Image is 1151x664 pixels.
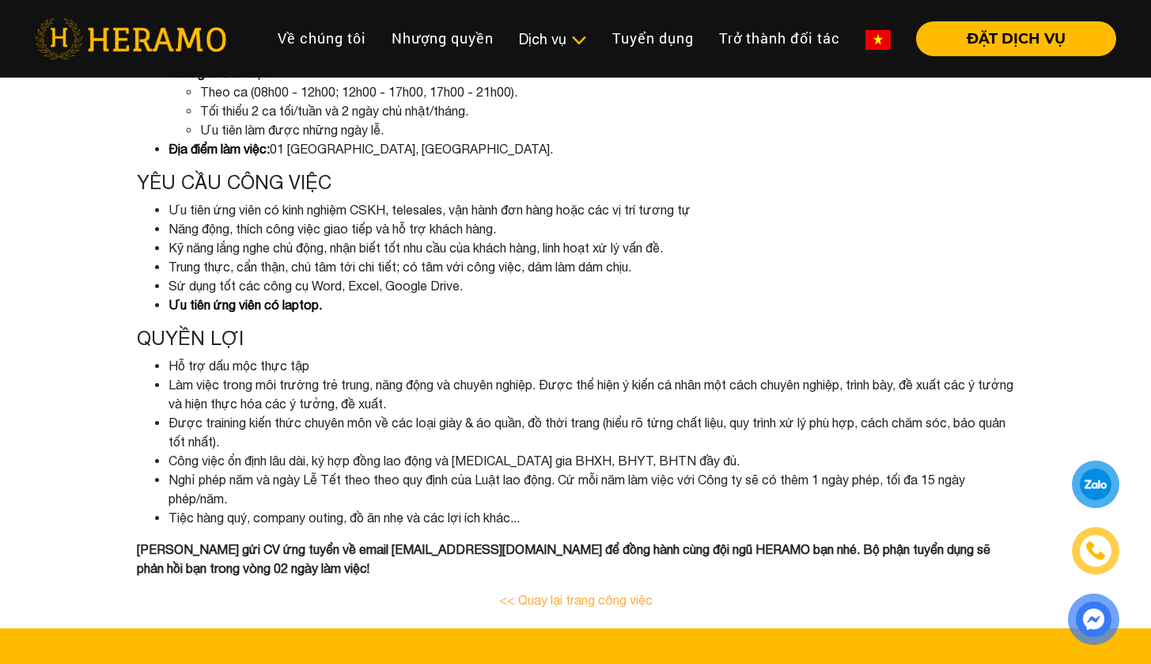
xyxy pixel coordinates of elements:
b: Ưu tiên ứng viên có laptop. [168,298,322,312]
img: subToggleIcon [570,32,587,48]
li: Ưu tiên ứng viên có kinh nghiệm CSKH, telesales, vận hành đơn hàng hoặc các vị trí tương tự [168,200,1015,219]
li: Công việc ổn định lâu dài, ký hợp đồng lao động và [MEDICAL_DATA] gia BHXH, BHYT, BHTN đầy đủ. [168,451,1015,470]
img: phone-icon [1087,542,1104,560]
a: ĐẶT DỊCH VỤ [903,32,1116,46]
a: Về chúng tôi [265,21,379,55]
h4: QUYỀN LỢI [137,327,1015,350]
li: Ưu tiên làm được những ngày lễ. [200,120,1015,139]
li: Hỗ trợ dấu mộc thực tập [168,356,1015,375]
li: Sử dụng tốt các công cụ Word, Excel, Google Drive. [168,276,1015,295]
li: Tối thiểu 2 ca tối/tuần và 2 ngày chủ nhật/tháng. [200,101,1015,120]
strong: Địa điểm làm việc: [168,142,270,156]
li: Được training kiến thức chuyên môn về các loại giày & áo quần, đồ thời trang (hiểu rõ từng chất l... [168,413,1015,451]
li: Kỹ năng lắng nghe chủ động, nhận biết tốt nhu cầu của khách hàng, linh hoạt xử lý vấn đề. [168,238,1015,257]
li: Nghỉ phép năm và ngày Lễ Tết theo theo quy định của Luật lao động. Cứ mỗi năm làm việc với Công t... [168,470,1015,508]
li: Làm việc trong môi trường trẻ trung, năng động và chuyên nghiệp. Được thể hiện ý kiến cá nhân một... [168,375,1015,413]
li: 01 [GEOGRAPHIC_DATA], [GEOGRAPHIC_DATA]. [168,139,1015,158]
a: phone-icon [1074,529,1117,572]
div: Dịch vụ [519,28,587,50]
li: Năng động, thích công việc giao tiếp và hỗ trợ khách hàng. [168,219,1015,238]
a: Trở thành đối tác [706,21,853,55]
img: heramo-logo.png [35,18,226,59]
a: << Quay lại trang công việc [499,593,653,607]
img: vn-flag.png [865,30,891,50]
li: Theo ca (08h00 - 12h00; 12h00 - 17h00, 17h00 - 21h00). [200,82,1015,101]
li: Tiệc hàng quý, company outing, đồ ăn nhẹ và các lợi ích khác... [168,508,1015,527]
a: Nhượng quyền [379,21,506,55]
a: Tuyển dụng [600,21,706,55]
button: ĐẶT DỊCH VỤ [916,21,1116,56]
b: [PERSON_NAME] gửi CV ứng tuyển về email [EMAIL_ADDRESS][DOMAIN_NAME] để đồng hành cùng đội ngũ HE... [137,542,990,575]
h4: YÊU CẦU CÔNG VIỆC [137,171,1015,194]
li: Trung thực, cẩn thận, chú tâm tới chi tiết; có tâm với công việc, dám làm dám chịu. [168,257,1015,276]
